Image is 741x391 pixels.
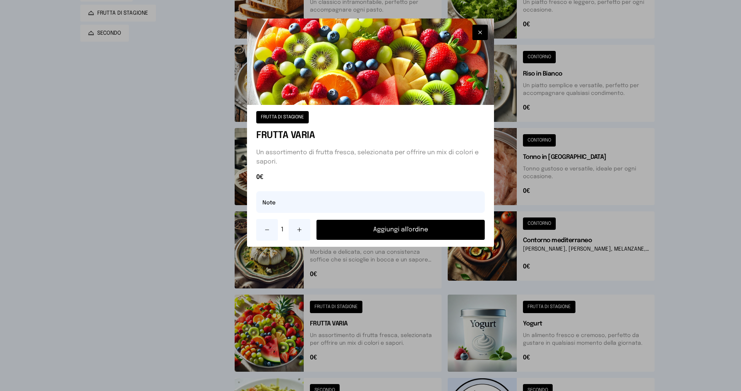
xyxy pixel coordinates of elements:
span: 0€ [256,173,485,182]
img: FRUTTA VARIA [247,19,494,105]
span: 1 [281,225,286,234]
button: FRUTTA DI STAGIONE [256,111,309,123]
button: Aggiungi all'ordine [316,220,485,240]
h1: FRUTTA VARIA [256,130,485,142]
p: Un assortimento di frutta fresca, selezionata per offrire un mix di colori e sapori. [256,148,485,167]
